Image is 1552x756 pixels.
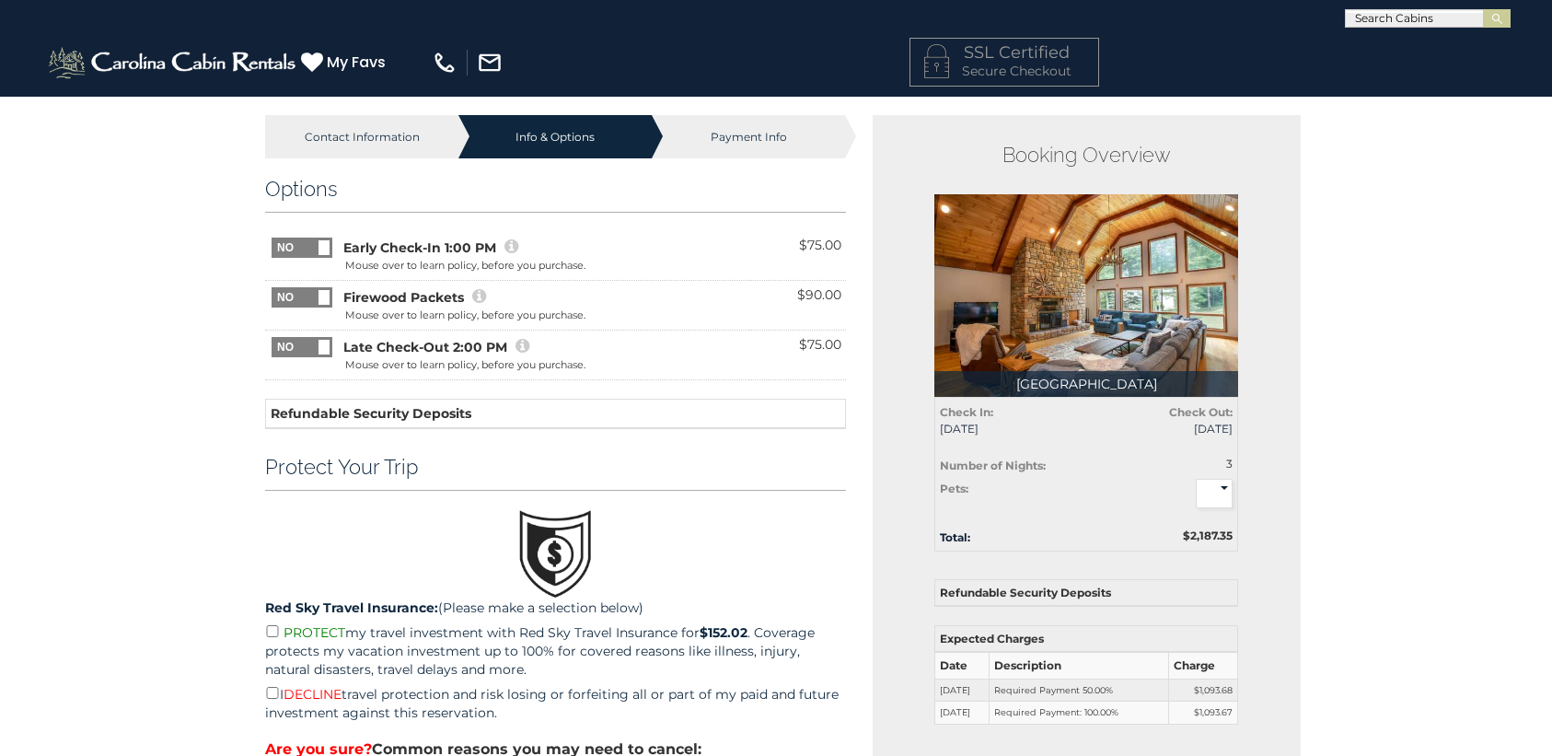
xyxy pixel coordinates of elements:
strong: Check Out: [1169,405,1233,419]
img: travel.png [518,509,592,599]
img: mail-regular-white.png [477,50,503,76]
th: Date [935,652,990,679]
div: Mouse over to learn policy, before you purchase. [345,308,585,323]
div: Mouse over to learn policy, before you purchase. [345,358,585,373]
img: White-1-2.png [46,44,301,81]
span: [DATE] [940,421,1072,436]
span: Late Check-Out 2:00 PM [343,338,507,356]
span: DECLINE [284,686,342,703]
p: I travel protection and risk losing or forfeiting all or part of my paid and future investment ag... [265,683,846,722]
span: [DATE] [1100,421,1233,436]
span: Early Check-In 1:00 PM [343,238,496,257]
td: [DATE] [935,679,990,702]
h3: Options [265,177,846,201]
a: My Favs [301,51,390,75]
p: (Please make a selection below) [265,599,846,617]
td: [DATE] [935,702,990,725]
span: My Favs [327,51,386,74]
strong: Number of Nights: [940,459,1046,472]
img: 1714391076_thumbnail.jpeg [934,194,1238,397]
img: LOCKICON1.png [924,44,949,78]
th: Description [990,652,1169,679]
td: Required Payment: 100.00% [990,702,1169,725]
h2: Booking Overview [934,143,1238,167]
p: my travel investment with Red Sky Travel Insurance for . Coverage protects my vacation investment... [265,622,846,679]
strong: Red Sky Travel Insurance: [265,599,438,616]
td: $1,093.67 [1169,702,1238,725]
p: Secure Checkout [924,62,1084,80]
span: Firewood Packets [343,288,464,307]
td: $1,093.68 [1169,679,1238,702]
th: Refundable Security Deposits [935,580,1238,607]
strong: Check In: [940,405,993,419]
strong: Total: [940,530,970,544]
td: Required Payment 50.00% [990,679,1169,702]
h3: Protect Your Trip [265,455,846,479]
p: [GEOGRAPHIC_DATA] [934,371,1238,397]
td: $90.00 [749,281,845,331]
div: 3 [1153,456,1233,471]
div: Mouse over to learn policy, before you purchase. [345,259,585,273]
img: phone-regular-white.png [432,50,457,76]
th: Refundable Security Deposits [266,400,846,429]
h4: SSL Certified [924,44,1084,63]
div: $2,187.35 [1086,528,1246,543]
th: Charge [1169,652,1238,679]
strong: Pets: [940,482,968,495]
th: Expected Charges [935,626,1238,653]
td: $75.00 [749,231,845,281]
td: $75.00 [749,331,845,380]
strong: $152.02 [700,624,747,641]
span: PROTECT [284,624,345,641]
